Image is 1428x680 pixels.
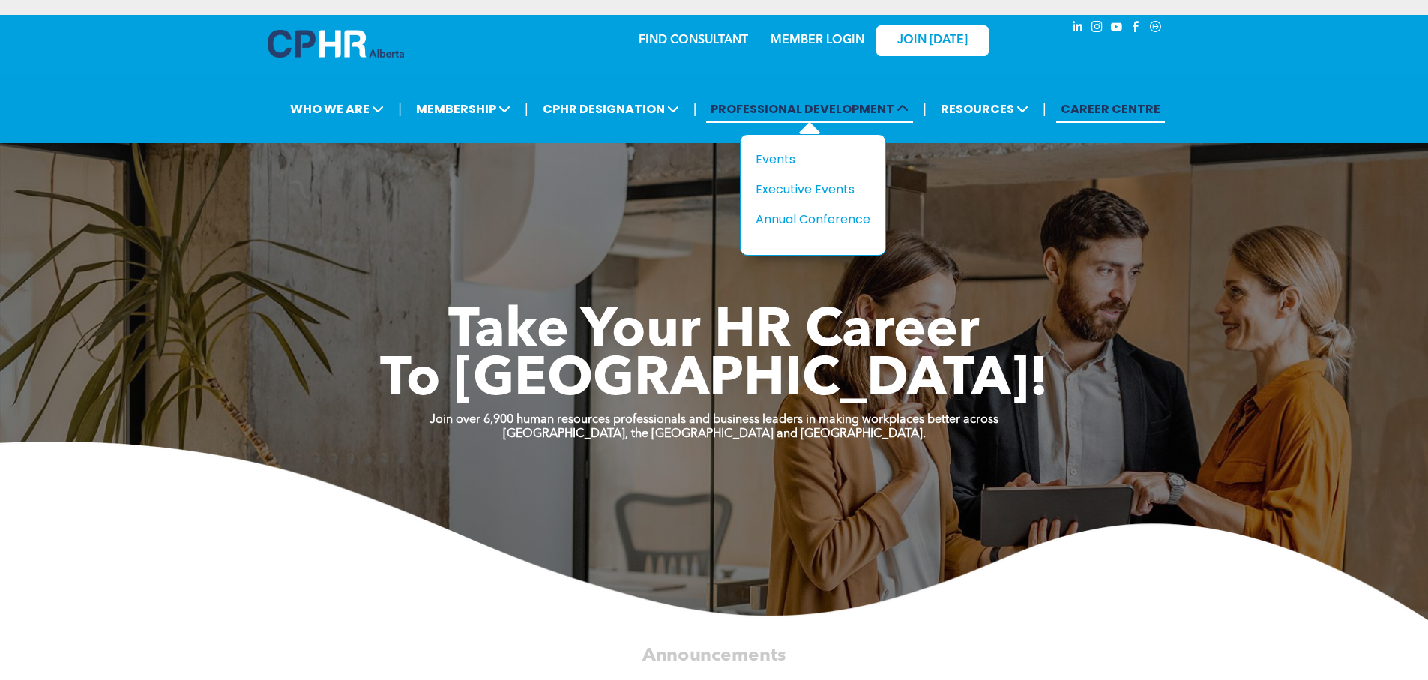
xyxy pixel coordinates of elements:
li: | [693,94,697,124]
a: instagram [1089,19,1106,39]
a: linkedin [1070,19,1086,39]
span: To [GEOGRAPHIC_DATA]! [380,354,1049,408]
a: FIND CONSULTANT [639,34,748,46]
a: MEMBER LOGIN [771,34,864,46]
span: Announcements [642,646,786,664]
a: facebook [1128,19,1145,39]
li: | [923,94,927,124]
span: WHO WE ARE [286,95,388,123]
a: Executive Events [756,180,870,199]
img: A blue and white logo for cp alberta [268,30,404,58]
strong: Join over 6,900 human resources professionals and business leaders in making workplaces better ac... [430,414,998,426]
a: Events [756,150,870,169]
span: RESOURCES [936,95,1033,123]
span: CPHR DESIGNATION [538,95,684,123]
li: | [398,94,402,124]
span: MEMBERSHIP [412,95,515,123]
a: Social network [1148,19,1164,39]
a: JOIN [DATE] [876,25,989,56]
li: | [1043,94,1046,124]
div: Executive Events [756,180,859,199]
li: | [525,94,528,124]
span: PROFESSIONAL DEVELOPMENT [706,95,913,123]
strong: [GEOGRAPHIC_DATA], the [GEOGRAPHIC_DATA] and [GEOGRAPHIC_DATA]. [503,428,926,440]
span: JOIN [DATE] [897,34,968,48]
a: youtube [1109,19,1125,39]
div: Annual Conference [756,210,859,229]
span: Take Your HR Career [448,305,980,359]
div: Events [756,150,859,169]
a: CAREER CENTRE [1056,95,1165,123]
a: Annual Conference [756,210,870,229]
